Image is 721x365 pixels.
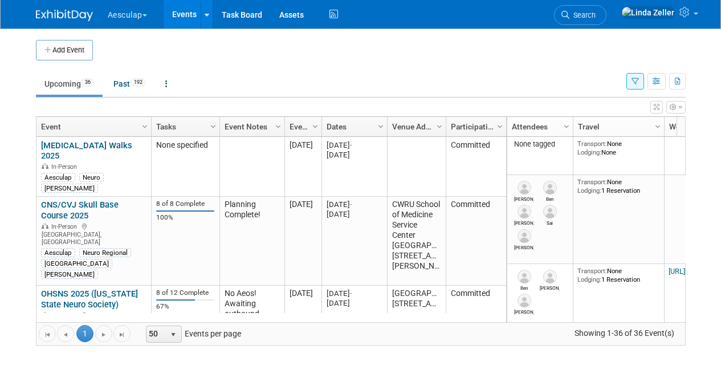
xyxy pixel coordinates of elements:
span: select [169,330,178,339]
span: Go to the next page [99,330,108,339]
span: In-Person [51,223,80,230]
a: Tasks [156,117,212,136]
div: Aesculap [41,173,75,182]
div: Sai Ivaturi [540,218,560,226]
span: Column Settings [562,122,571,131]
span: 1 [76,325,93,342]
img: In-Person Event [42,163,48,169]
div: Kevin McEligot [514,243,534,250]
a: Column Settings [139,117,151,134]
a: Participation [451,117,499,136]
span: - [350,200,352,209]
div: [PERSON_NAME] [41,270,98,279]
span: Column Settings [435,122,444,131]
div: [DATE] [327,298,382,308]
a: Venue Address [392,117,438,136]
div: [GEOGRAPHIC_DATA], [GEOGRAPHIC_DATA] [41,310,146,335]
a: Dates [327,117,380,136]
a: Column Settings [374,117,387,134]
a: Column Settings [560,117,573,134]
td: Committed [446,137,506,197]
span: Column Settings [495,122,504,131]
td: Planning Complete! [219,197,284,286]
td: [DATE] [284,197,321,286]
div: Matthew Schmittel [514,194,534,202]
a: OHSNS 2025 ([US_STATE] State Neuro Society) [41,289,138,310]
span: Column Settings [311,122,320,131]
div: 8 of 12 Complete [156,289,214,297]
div: [DATE] [327,200,382,209]
div: [DATE] [327,289,382,298]
a: Upcoming36 [36,73,103,95]
a: Search [554,5,606,25]
td: CWRU School of Medicine Service Center [GEOGRAPHIC_DATA][STREET_ADDRESS][PERSON_NAME] [387,197,446,286]
div: [GEOGRAPHIC_DATA] [41,259,112,268]
span: Search [569,11,596,19]
img: Ben Hall [543,181,557,194]
div: Ben Hall [540,194,560,202]
div: 100% [156,213,214,222]
div: Lisa Schmiedeke [514,307,534,315]
img: Ben Hall [518,270,531,283]
div: [GEOGRAPHIC_DATA], [GEOGRAPHIC_DATA] [41,221,146,246]
div: [DATE] [327,140,382,150]
a: Column Settings [494,117,506,134]
a: Past192 [105,73,154,95]
img: Matthew Schmittel [518,181,531,194]
span: 192 [131,78,146,87]
span: Lodging: [577,186,601,194]
a: Go to the first page [39,325,56,342]
div: Neuro Regional [79,248,131,257]
span: Column Settings [209,122,218,131]
a: Event Month [290,117,314,136]
div: None 1 Reservation [577,267,659,283]
img: Linda Zeller [621,6,675,19]
div: 67% [156,302,214,311]
span: Transport: [577,267,607,275]
td: [DATE] [284,137,321,197]
div: Aesculap [41,248,75,257]
a: Column Settings [272,117,284,134]
a: Go to the last page [113,325,131,342]
a: [MEDICAL_DATA] Walks 2025 [41,140,132,161]
div: [PERSON_NAME] [41,184,98,193]
div: [DATE] [327,209,382,219]
span: - [350,141,352,149]
div: None specified [156,140,214,151]
img: In-Person Event [42,312,48,318]
span: 50 [146,326,166,342]
span: Transport: [577,140,607,148]
div: None None [577,140,659,156]
span: Go to the last page [117,330,127,339]
span: Lodging: [577,275,601,283]
span: Lodging: [577,148,601,156]
span: In-Person [51,163,80,171]
div: Neuro [79,173,104,182]
span: Events per page [131,325,252,342]
img: In-Person Event [42,223,48,229]
span: Transport: [577,178,607,186]
a: Event [41,117,144,136]
a: Go to the next page [95,325,112,342]
span: Go to the previous page [61,330,70,339]
div: Ben Hall [514,283,534,291]
span: Column Settings [653,122,662,131]
div: 8 of 8 Complete [156,200,214,208]
a: Travel [578,117,657,136]
img: Sai Ivaturi [543,205,557,218]
a: Column Settings [651,117,664,134]
span: Column Settings [274,122,283,131]
span: Go to the first page [43,330,52,339]
a: Column Settings [309,117,321,134]
div: Leah Stowe [540,283,560,291]
a: Column Settings [433,117,446,134]
img: Kevin McEligot [518,229,531,243]
span: Column Settings [376,122,385,131]
img: Trevor Smith [518,205,531,218]
a: Attendees [512,117,565,136]
a: Column Settings [207,117,219,134]
img: ExhibitDay [36,10,93,21]
span: In-Person [51,312,80,319]
span: - [350,289,352,298]
td: Committed [446,197,506,286]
